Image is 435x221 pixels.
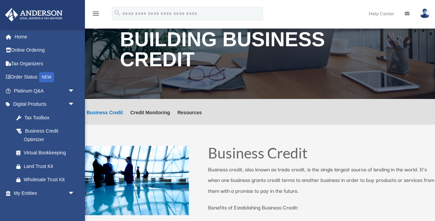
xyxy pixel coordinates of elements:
a: Land Trust Kit [10,159,85,173]
a: menu [92,12,100,18]
a: Resources [177,110,202,125]
a: Platinum Q&Aarrow_drop_down [5,84,85,98]
a: My Entitiesarrow_drop_down [5,186,85,200]
div: Land Trust Kit [24,162,76,171]
a: Credit Monitoring [130,110,170,125]
p: Business credit, also known as trade credit, is the single largest source of lending in the world... [208,164,435,202]
span: arrow_drop_down [68,98,82,112]
a: Tax Organizers [5,57,85,70]
img: business people talking in office [85,146,189,215]
a: Online Ordering [5,44,85,57]
p: Benefits of Establishing Business Credit: [208,202,435,213]
i: search [114,9,121,17]
div: Tax Toolbox [24,114,76,122]
a: Virtual Bookkeeping [10,146,85,160]
a: Home [5,30,85,44]
a: Order StatusNEW [5,70,85,84]
h1: Building Business Credit [120,30,400,73]
span: arrow_drop_down [68,84,82,98]
div: Virtual Bookkeeping [24,149,76,157]
span: arrow_drop_down [68,186,82,200]
a: Wholesale Trust Kit [10,173,85,187]
h1: Business Credit [208,146,435,164]
div: Business Credit Optimizer [24,127,73,143]
a: Business Credit Optimizer [10,124,82,146]
i: menu [92,10,100,18]
div: Wholesale Trust Kit [24,175,76,184]
a: Digital Productsarrow_drop_down [5,98,85,111]
div: NEW [39,72,54,82]
a: Business Credit [87,110,123,125]
img: Anderson Advisors Platinum Portal [3,8,65,21]
img: User Pic [420,8,430,18]
a: Tax Toolbox [10,111,85,124]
